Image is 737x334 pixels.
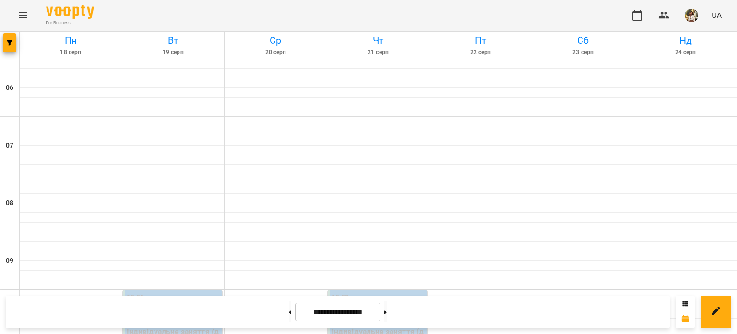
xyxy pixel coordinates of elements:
h6: 09 [6,256,13,266]
img: aea806cbca9c040a8c2344d296ea6535.jpg [685,9,698,22]
img: Voopty Logo [46,5,94,19]
button: Menu [12,4,35,27]
span: For Business [46,20,94,26]
button: UA [708,6,725,24]
h6: 22 серп [431,48,530,57]
h6: Пт [431,33,530,48]
h6: 19 серп [124,48,223,57]
h6: 21 серп [329,48,428,57]
h6: Вт [124,33,223,48]
h6: 08 [6,198,13,209]
span: UA [712,10,722,20]
h6: Сб [534,33,633,48]
h6: 07 [6,140,13,151]
h6: Ср [226,33,325,48]
h6: 18 серп [21,48,120,57]
h6: 20 серп [226,48,325,57]
h6: 24 серп [636,48,735,57]
h6: 06 [6,83,13,93]
h6: Пн [21,33,120,48]
h6: Нд [636,33,735,48]
h6: Чт [329,33,428,48]
h6: 23 серп [534,48,633,57]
